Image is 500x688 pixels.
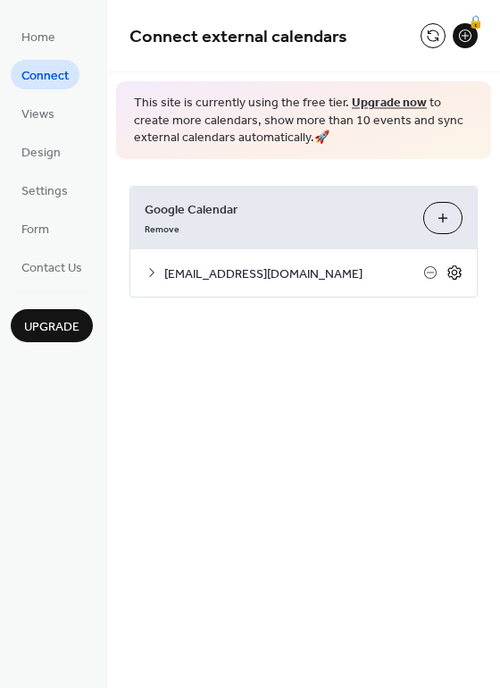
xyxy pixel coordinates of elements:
[21,182,68,201] span: Settings
[145,222,179,235] span: Remove
[11,137,71,166] a: Design
[164,264,423,283] span: [EMAIL_ADDRESS][DOMAIN_NAME]
[21,29,55,47] span: Home
[21,144,61,163] span: Design
[11,214,60,243] a: Form
[11,309,93,342] button: Upgrade
[21,259,82,278] span: Contact Us
[352,91,427,115] a: Upgrade now
[21,221,49,239] span: Form
[11,98,65,128] a: Views
[129,20,347,55] span: Connect external calendars
[24,318,79,337] span: Upgrade
[21,67,69,86] span: Connect
[145,200,409,219] span: Google Calendar
[11,60,79,89] a: Connect
[11,175,79,205] a: Settings
[11,252,93,281] a: Contact Us
[21,105,54,124] span: Views
[134,95,473,147] span: This site is currently using the free tier. to create more calendars, show more than 10 events an...
[11,21,66,51] a: Home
